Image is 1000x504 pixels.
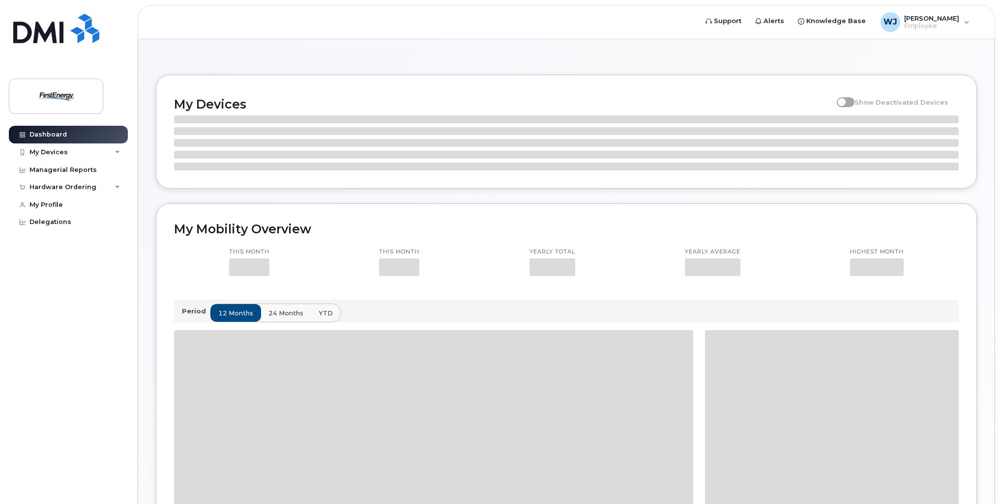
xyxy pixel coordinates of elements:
h2: My Mobility Overview [174,222,959,236]
p: Yearly average [685,248,740,256]
span: YTD [319,308,333,318]
p: This month [229,248,269,256]
h2: My Devices [174,97,832,112]
p: This month [379,248,419,256]
p: Highest month [850,248,904,256]
p: Yearly total [529,248,575,256]
span: Show Deactivated Devices [854,98,948,106]
p: Period [182,307,210,316]
input: Show Deactivated Devices [837,93,845,101]
span: 24 months [268,308,303,318]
